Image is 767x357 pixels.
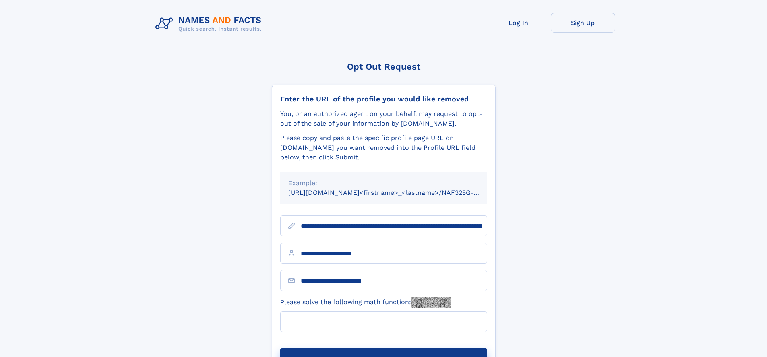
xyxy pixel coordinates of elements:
a: Log In [486,13,551,33]
small: [URL][DOMAIN_NAME]<firstname>_<lastname>/NAF325G-xxxxxxxx [288,189,502,196]
div: You, or an authorized agent on your behalf, may request to opt-out of the sale of your informatio... [280,109,487,128]
div: Opt Out Request [272,62,496,72]
label: Please solve the following math function: [280,297,451,308]
img: Logo Names and Facts [152,13,268,35]
a: Sign Up [551,13,615,33]
div: Example: [288,178,479,188]
div: Enter the URL of the profile you would like removed [280,95,487,103]
div: Please copy and paste the specific profile page URL on [DOMAIN_NAME] you want removed into the Pr... [280,133,487,162]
